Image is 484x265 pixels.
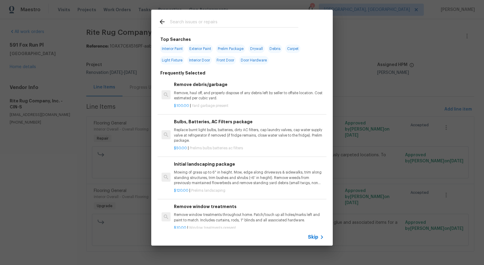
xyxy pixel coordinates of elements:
p: | [174,188,324,193]
input: Search issues or repairs [170,18,298,27]
span: Window treatments present [189,226,236,230]
span: Skip [308,234,318,240]
span: Exterior Paint [188,45,213,53]
p: Replace burnt light bulbs, batteries, dirty AC filters, cap laundry valves, cap water supply valv... [174,128,324,143]
span: $10.00 [174,226,186,230]
span: $100.00 [174,104,189,108]
span: Debris [268,45,282,53]
p: | [174,146,324,151]
h6: Remove window treatments [174,203,324,210]
h6: Bulbs, Batteries, AC Filters package [174,118,324,125]
span: Prelims landscaping [191,189,225,192]
p: | [174,103,324,108]
span: Prelims bulbs batteries ac filters [190,146,243,150]
span: Light Fixture [160,56,184,65]
span: Front Door [215,56,236,65]
p: Remove window treatments throughout home. Patch/touch up all holes/marks left and paint to match.... [174,212,324,223]
span: $50.00 [174,146,187,150]
span: Interior Paint [160,45,185,53]
h6: Initial landscaping package [174,161,324,167]
span: Prelim Package [216,45,245,53]
p: Remove, haul off, and properly dispose of any debris left by seller to offsite location. Cost est... [174,91,324,101]
h6: Frequently Selected [160,70,205,76]
span: $120.00 [174,189,188,192]
span: Drywall [248,45,265,53]
span: Carpet [285,45,300,53]
span: Door Hardware [239,56,269,65]
span: Yard garbage present [192,104,228,108]
h6: Top Searches [160,36,191,43]
p: | [174,225,324,230]
p: Mowing of grass up to 6" in height. Mow, edge along driveways & sidewalks, trim along standing st... [174,170,324,185]
span: Interior Door [187,56,212,65]
h6: Remove debris/garbage [174,81,324,88]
